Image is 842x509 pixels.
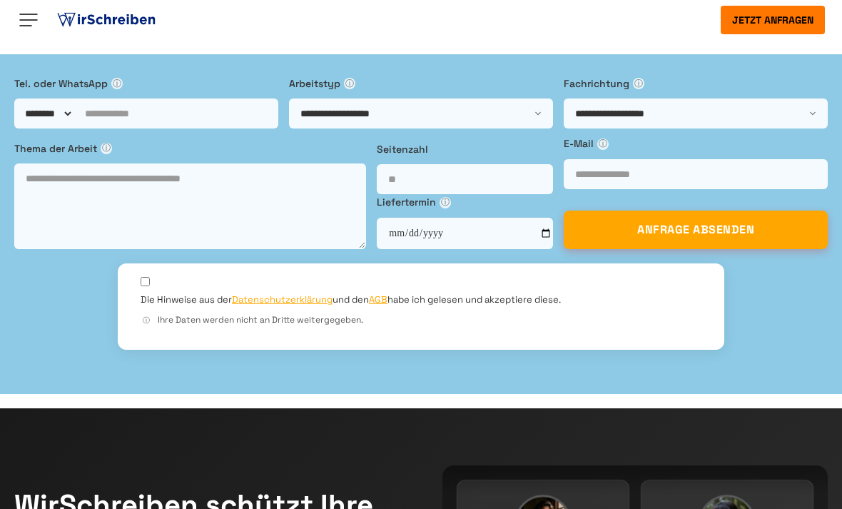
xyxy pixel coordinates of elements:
[377,194,553,210] label: Liefertermin
[344,78,355,89] span: ⓘ
[564,211,828,249] button: ANFRAGE ABSENDEN
[369,293,387,306] a: AGB
[14,141,366,156] label: Thema der Arbeit
[597,138,609,150] span: ⓘ
[564,76,828,91] label: Fachrichtung
[17,9,40,31] img: Menu open
[564,136,828,151] label: E-Mail
[721,6,825,34] button: Jetzt anfragen
[111,78,123,89] span: ⓘ
[141,315,152,326] span: ⓘ
[377,141,553,157] label: Seitenzahl
[54,9,158,31] img: logo ghostwriter-österreich
[101,143,112,154] span: ⓘ
[289,76,553,91] label: Arbeitstyp
[14,76,278,91] label: Tel. oder WhatsApp
[440,197,451,208] span: ⓘ
[232,293,333,306] a: Datenschutzerklärung
[141,293,561,306] label: Die Hinweise aus der und den habe ich gelesen und akzeptiere diese.
[141,313,701,327] div: Ihre Daten werden nicht an Dritte weitergegeben.
[633,78,644,89] span: ⓘ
